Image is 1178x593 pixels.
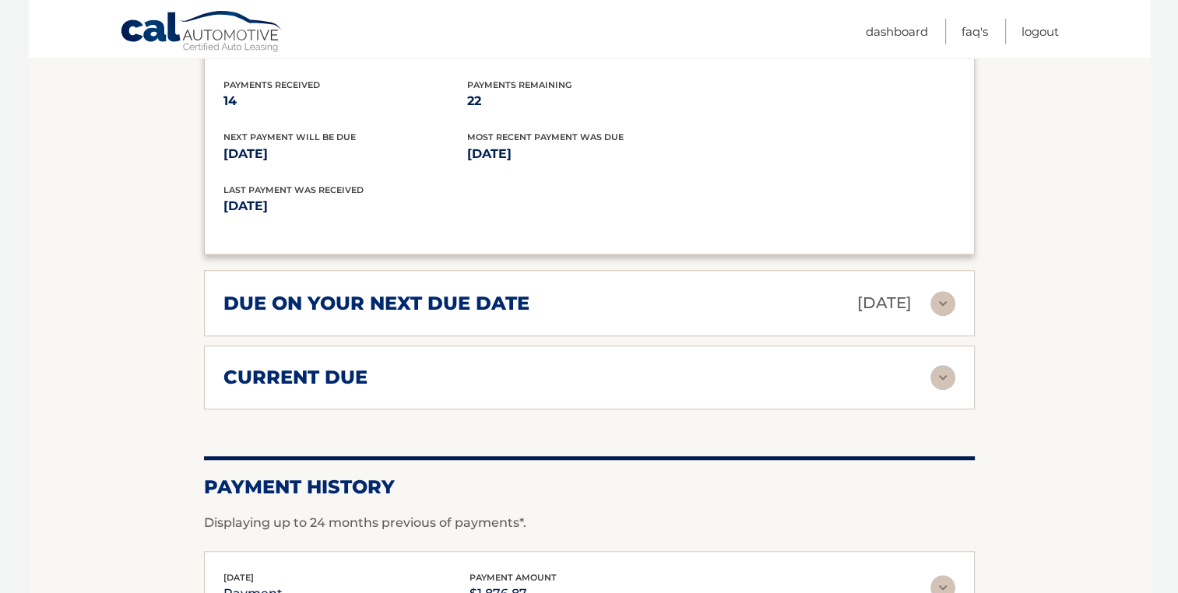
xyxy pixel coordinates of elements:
[467,90,711,112] p: 22
[1022,19,1059,44] a: Logout
[223,366,367,389] h2: current due
[223,292,529,315] h2: due on your next due date
[223,132,356,142] span: Next Payment will be due
[866,19,928,44] a: Dashboard
[467,132,624,142] span: Most Recent Payment Was Due
[223,184,364,195] span: Last Payment was received
[223,79,320,90] span: Payments Received
[223,572,254,583] span: [DATE]
[857,289,912,317] p: [DATE]
[223,195,589,217] p: [DATE]
[930,291,955,316] img: accordion-rest.svg
[223,90,467,112] p: 14
[204,475,975,499] h2: Payment History
[120,10,283,55] a: Cal Automotive
[930,365,955,390] img: accordion-rest.svg
[223,143,467,165] p: [DATE]
[962,19,988,44] a: FAQ's
[467,79,571,90] span: Payments Remaining
[469,572,557,583] span: payment amount
[467,143,711,165] p: [DATE]
[204,514,975,532] p: Displaying up to 24 months previous of payments*.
